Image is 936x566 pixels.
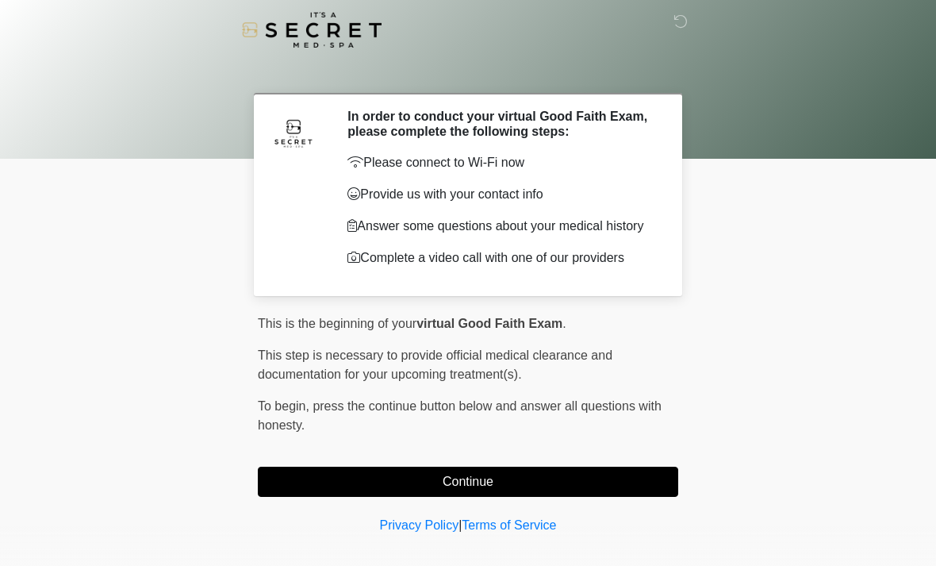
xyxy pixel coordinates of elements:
strong: virtual Good Faith Exam [416,317,562,330]
img: Agent Avatar [270,109,317,156]
a: | [458,518,462,532]
a: Terms of Service [462,518,556,532]
button: Continue [258,467,678,497]
span: This step is necessary to provide official medical clearance and documentation for your upcoming ... [258,348,612,381]
a: Privacy Policy [380,518,459,532]
p: Answer some questions about your medical history [347,217,654,236]
span: This is the beginning of your [258,317,416,330]
img: It's A Secret Med Spa Logo [242,12,382,48]
span: To begin, [258,399,313,413]
p: Please connect to Wi-Fi now [347,153,654,172]
p: Complete a video call with one of our providers [347,248,654,268]
span: . [562,317,566,330]
h1: ‎ ‎ [246,57,690,87]
h2: In order to conduct your virtual Good Faith Exam, please complete the following steps: [347,109,654,139]
span: press the continue button below and answer all questions with honesty. [258,399,662,432]
p: Provide us with your contact info [347,185,654,204]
